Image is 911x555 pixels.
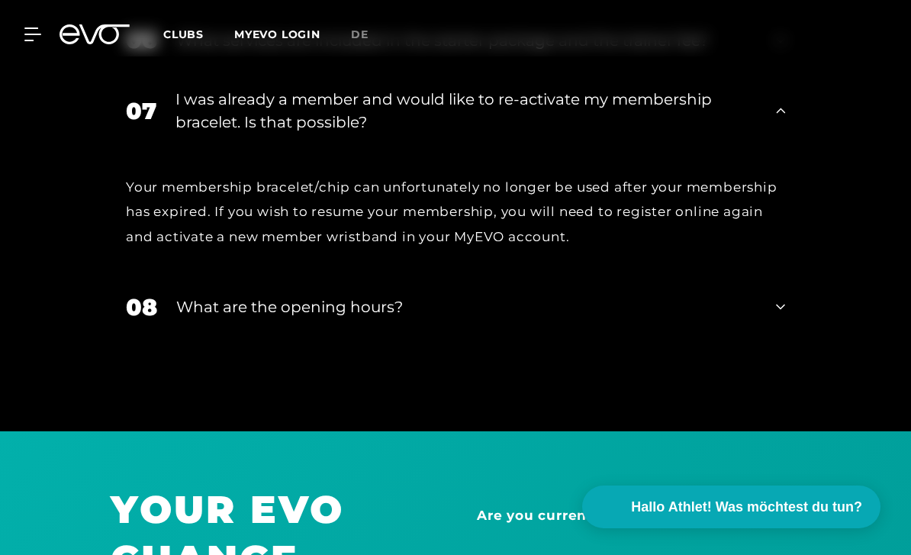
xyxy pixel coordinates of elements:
[351,26,387,44] a: de
[477,508,779,523] strong: Are you currently tied to another studio?
[163,27,234,41] a: Clubs
[126,175,785,249] div: Your membership bracelet/chip can unfortunately no longer be used after your membership has expir...
[582,486,880,528] button: Hallo Athlet! Was möchtest du tun?
[163,27,204,41] span: Clubs
[631,497,862,518] span: Hallo Athlet! Was möchtest du tun?
[234,27,320,41] a: MYEVO LOGIN
[351,27,369,41] span: de
[126,94,156,128] div: 07
[176,295,757,318] div: What are the opening hours?
[175,88,757,134] div: I was already a member and would like to re-activate my membership bracelet. Is that possible?
[126,290,157,324] div: 08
